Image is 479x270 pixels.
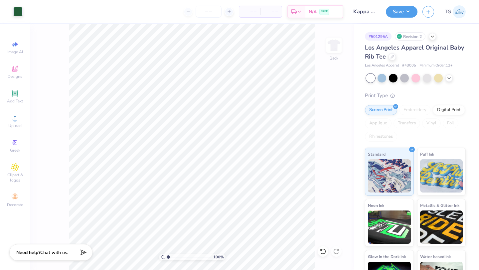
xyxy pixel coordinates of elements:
input: – – [196,6,222,18]
span: FREE [321,9,328,14]
div: Foil [443,118,458,128]
span: Add Text [7,98,23,104]
span: Neon Ink [368,202,384,209]
span: Metallic & Glitter Ink [420,202,459,209]
strong: Need help? [16,249,40,256]
div: Vinyl [422,118,441,128]
div: # 501295A [365,32,392,41]
span: Puff Ink [420,151,434,158]
button: Save [386,6,417,18]
div: Rhinestones [365,132,397,142]
span: # 43005 [402,63,416,68]
span: – – [264,8,278,15]
span: Standard [368,151,386,158]
div: Digital Print [433,105,465,115]
div: Revision 2 [395,32,425,41]
img: Standard [368,159,411,193]
span: – – [243,8,256,15]
div: Back [330,55,338,61]
img: Metallic & Glitter Ink [420,210,463,244]
span: Clipart & logos [3,172,27,183]
span: TG [445,8,451,16]
span: Minimum Order: 12 + [419,63,453,68]
input: Untitled Design [348,5,381,18]
div: Applique [365,118,392,128]
div: Screen Print [365,105,397,115]
span: 100 % [213,254,224,260]
span: Glow in the Dark Ink [368,253,406,260]
div: Print Type [365,92,466,99]
img: Neon Ink [368,210,411,244]
span: Image AI [7,49,23,55]
span: Water based Ink [420,253,451,260]
span: Upload [8,123,22,128]
div: Embroidery [399,105,431,115]
span: Designs [8,74,22,79]
span: Greek [10,148,20,153]
span: Los Angeles Apparel Original Baby Rib Tee [365,44,464,61]
img: Puff Ink [420,159,463,193]
img: Back [327,39,341,52]
span: Los Angeles Apparel [365,63,399,68]
span: Decorate [7,202,23,207]
div: Transfers [394,118,420,128]
img: Taylor Green [453,5,466,18]
span: Chat with us. [40,249,68,256]
span: N/A [309,8,317,15]
a: TG [445,5,466,18]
